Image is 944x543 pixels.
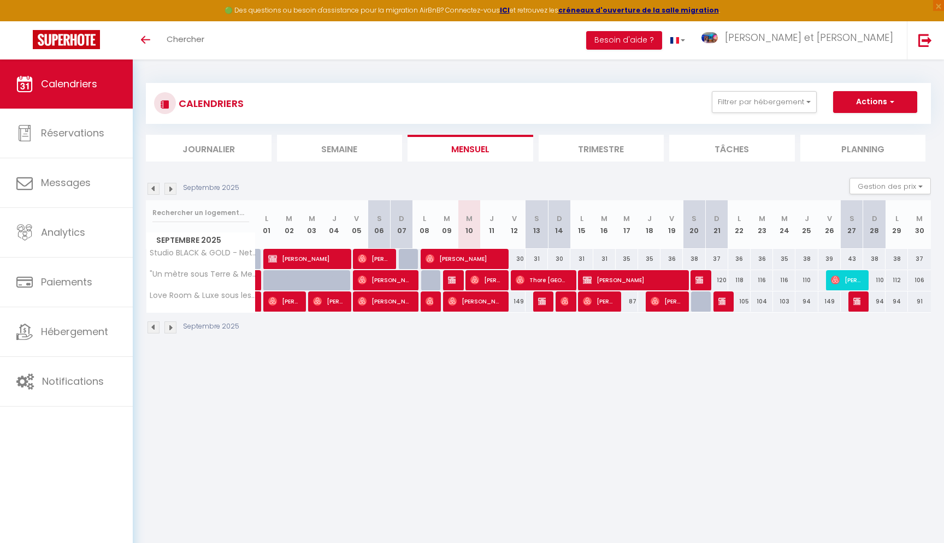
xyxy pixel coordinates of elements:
[503,200,526,249] th: 12
[458,200,480,249] th: 10
[818,291,841,312] div: 149
[728,270,751,290] div: 118
[391,200,413,249] th: 07
[557,213,562,224] abbr: D
[728,249,751,269] div: 36
[534,213,539,224] abbr: S
[701,32,718,43] img: ...
[751,200,773,249] th: 23
[728,291,751,312] div: 105
[683,249,705,269] div: 38
[759,213,765,224] abbr: M
[692,213,697,224] abbr: S
[278,200,300,249] th: 02
[309,213,315,224] abbr: M
[277,135,403,162] li: Semaine
[538,291,546,312] span: [PERSON_NAME]
[423,213,426,224] abbr: L
[863,291,886,312] div: 94
[558,5,719,15] a: créneaux d'ouverture de la salle migration
[500,5,510,15] strong: ICI
[256,200,278,249] th: 01
[795,249,818,269] div: 38
[489,213,494,224] abbr: J
[42,374,104,388] span: Notifications
[354,213,359,224] abbr: V
[481,200,503,249] th: 11
[265,213,268,224] abbr: L
[183,183,239,193] p: Septembre 2025
[751,249,773,269] div: 36
[601,213,607,224] abbr: M
[146,135,272,162] li: Journalier
[560,291,568,312] span: [PERSON_NAME]
[583,270,680,290] span: [PERSON_NAME]
[706,200,728,249] th: 21
[638,249,660,269] div: 35
[827,213,832,224] abbr: V
[660,200,683,249] th: 19
[728,200,751,249] th: 22
[146,232,255,248] span: Septembre 2025
[570,200,593,249] th: 15
[183,321,239,332] p: Septembre 2025
[332,213,337,224] abbr: J
[345,200,368,249] th: 05
[570,249,593,269] div: 31
[693,21,907,59] a: ... [PERSON_NAME] et [PERSON_NAME]
[725,31,893,44] span: [PERSON_NAME] et [PERSON_NAME]
[818,200,841,249] th: 26
[918,33,932,47] img: logout
[586,31,662,50] button: Besoin d'aide ?
[773,249,795,269] div: 35
[41,126,104,140] span: Réservations
[669,213,674,224] abbr: V
[512,213,517,224] abbr: V
[368,200,391,249] th: 06
[669,135,795,162] li: Tâches
[148,270,257,278] span: "Un mètre sous Terre & Mer" SPA-Wellness-Loveroom
[886,200,908,249] th: 29
[526,200,548,249] th: 13
[616,200,638,249] th: 17
[916,213,923,224] abbr: M
[158,21,213,59] a: Chercher
[539,135,664,162] li: Trimestre
[795,270,818,290] div: 110
[268,291,298,312] span: [PERSON_NAME]
[863,249,886,269] div: 38
[286,213,292,224] abbr: M
[33,30,100,49] img: Super Booking
[795,200,818,249] th: 25
[895,213,899,224] abbr: L
[773,200,795,249] th: 24
[863,200,886,249] th: 28
[148,249,257,257] span: Studio BLACK & GOLD - Netflix - Wifi - Gare 2 minutes
[41,325,108,338] span: Hébergement
[323,200,345,249] th: 04
[516,270,568,290] span: Thore [GEOGRAPHIC_DATA]
[470,270,500,290] span: [PERSON_NAME]
[583,291,613,312] span: [PERSON_NAME]
[41,275,92,289] span: Paiements
[908,270,931,290] div: 106
[503,291,526,312] div: 149
[831,270,861,290] span: [PERSON_NAME]
[651,291,681,312] span: [PERSON_NAME]
[444,213,450,224] abbr: M
[426,291,433,312] span: [PERSON_NAME]
[580,213,583,224] abbr: L
[503,249,526,269] div: 30
[41,77,97,91] span: Calendriers
[358,270,410,290] span: [PERSON_NAME]
[908,200,931,249] th: 30
[886,291,908,312] div: 94
[358,248,388,269] span: [PERSON_NAME]
[435,200,458,249] th: 09
[841,249,863,269] div: 43
[448,270,456,290] span: Nada El yagoubi
[751,270,773,290] div: 116
[718,291,726,312] span: [PERSON_NAME]
[548,200,570,249] th: 14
